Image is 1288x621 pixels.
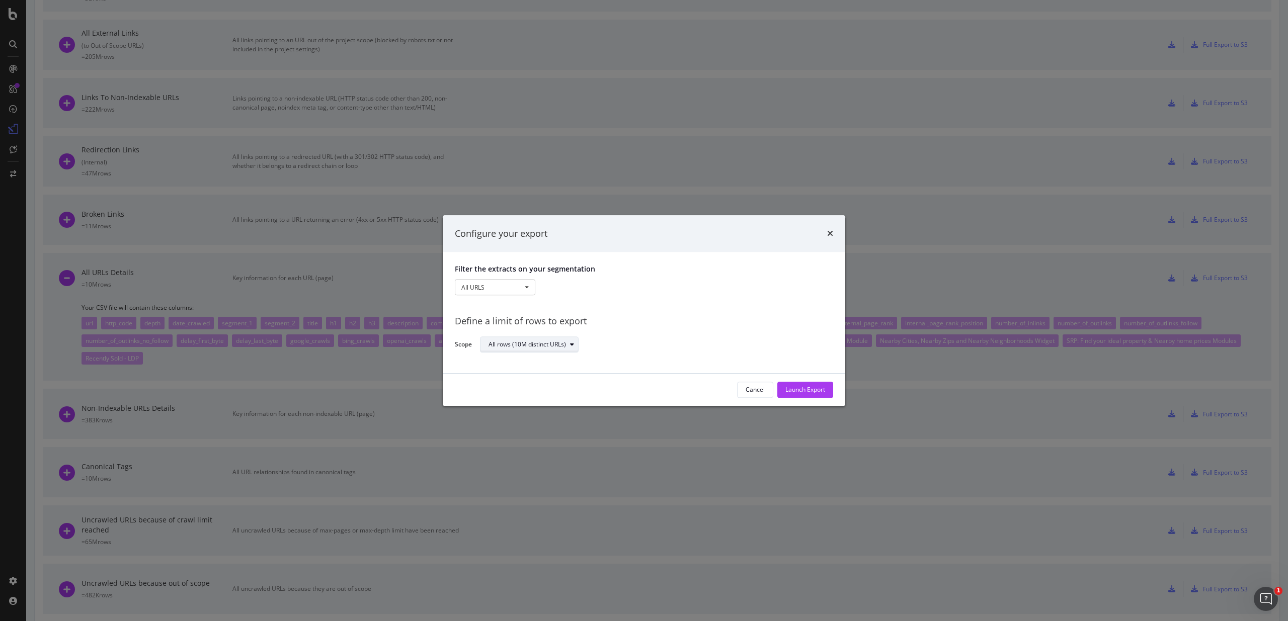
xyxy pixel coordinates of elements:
[455,264,833,275] p: Filter the extracts on your segmentation
[455,315,833,328] div: Define a limit of rows to export
[827,227,833,240] div: times
[746,386,765,394] div: Cancel
[443,215,845,406] div: modal
[489,342,566,348] div: All rows (10M distinct URLs)
[1274,587,1282,595] span: 1
[480,337,579,353] button: All rows (10M distinct URLs)
[737,382,773,398] button: Cancel
[455,340,472,351] label: Scope
[455,227,547,240] div: Configure your export
[455,280,535,296] button: All URLS
[1254,587,1278,611] iframe: Intercom live chat
[785,386,825,394] div: Launch Export
[777,382,833,398] button: Launch Export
